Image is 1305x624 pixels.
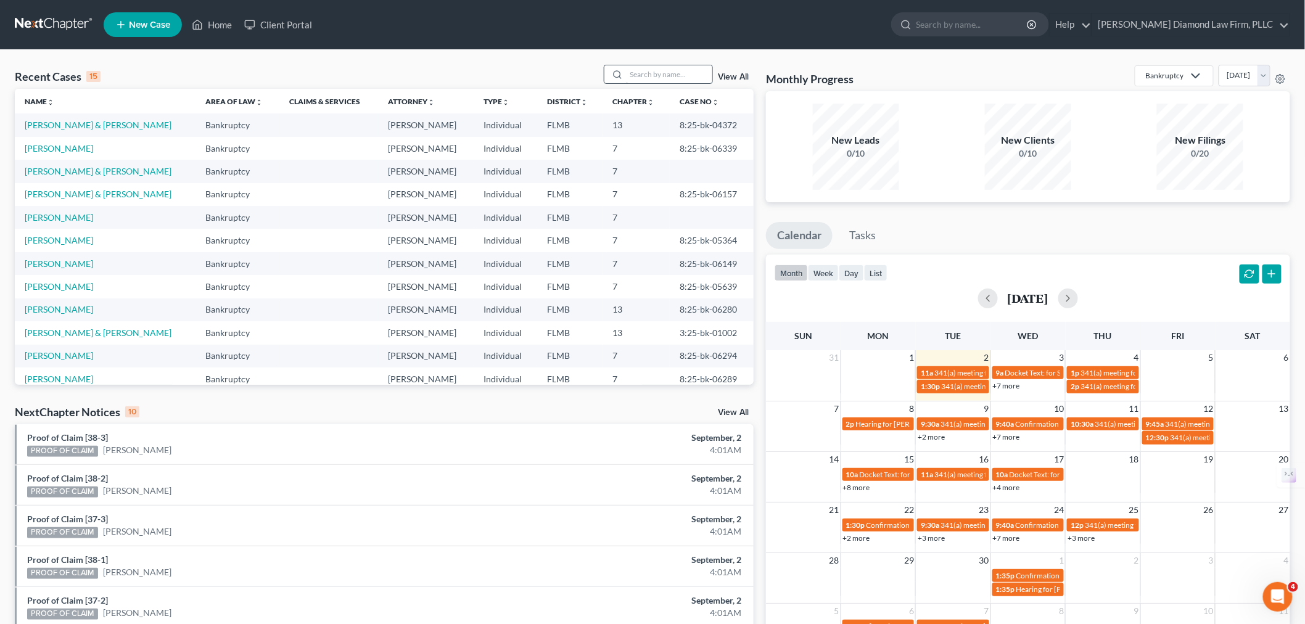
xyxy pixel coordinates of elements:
span: 13 [1278,401,1290,416]
span: Wed [1018,330,1038,341]
span: 9:30a [921,419,939,429]
span: 18 [1128,452,1140,467]
span: 25 [1128,503,1140,517]
span: Mon [868,330,889,341]
span: 10a [996,470,1008,479]
a: +3 more [1068,533,1095,543]
span: 2 [983,350,990,365]
span: 30 [978,553,990,568]
span: 1:30p [846,520,865,530]
span: 6 [1283,350,1290,365]
span: 12p [1071,520,1084,530]
span: 8 [1058,604,1065,618]
span: 2p [1071,382,1079,391]
span: 9 [1133,604,1140,618]
span: 341(a) meeting for [PERSON_NAME] [1095,419,1214,429]
span: 24 [1053,503,1065,517]
span: Tue [945,330,961,341]
span: 28 [828,553,841,568]
span: 341(a) meeting for [PERSON_NAME] [1081,382,1200,391]
a: +8 more [843,483,870,492]
span: Fri [1171,330,1184,341]
span: Sat [1245,330,1261,341]
span: 1:35p [996,585,1015,594]
span: 341(a) meeting for [PERSON_NAME] [1085,520,1204,530]
span: 10:30a [1071,419,1093,429]
span: 11 [1128,401,1140,416]
span: 4 [1288,582,1298,592]
span: 341(a) meeting for [PERSON_NAME] [1171,433,1290,442]
span: Docket Text: for [PERSON_NAME] St [PERSON_NAME] [PERSON_NAME] [860,470,1096,479]
span: 27 [1278,503,1290,517]
span: 7 [983,604,990,618]
span: 341(a) meeting for [PERSON_NAME] [941,419,1060,429]
span: 9:40a [996,520,1015,530]
span: 341(a) meeting for [PERSON_NAME] [941,520,1060,530]
span: Hearing for [PERSON_NAME] [1016,585,1113,594]
span: 22 [903,503,915,517]
span: 23 [978,503,990,517]
span: 12 [1203,401,1215,416]
span: 1 [908,350,915,365]
a: +2 more [918,432,945,441]
span: 21 [828,503,841,517]
span: Confirmation Hearing for [PERSON_NAME] [1016,520,1157,530]
span: 11a [921,368,933,377]
span: Confirmation Hearing for [PERSON_NAME] [1016,419,1157,429]
span: 10 [1203,604,1215,618]
span: 14 [828,452,841,467]
span: Confirmation hearing for [PERSON_NAME] [1016,571,1156,580]
a: +4 more [993,483,1020,492]
span: 9:40a [996,419,1015,429]
span: 15 [903,452,915,467]
span: 9:30a [921,520,939,530]
span: 1:35p [996,571,1015,580]
span: 3 [1208,553,1215,568]
a: +2 more [843,533,870,543]
span: 1:30p [921,382,940,391]
span: 17 [1053,452,1065,467]
span: 341(a) meeting for [PERSON_NAME] [941,382,1060,391]
span: Docket Text: for St [PERSON_NAME] [PERSON_NAME] et al [1005,368,1196,377]
span: Hearing for [PERSON_NAME] [856,419,952,429]
span: 9a [996,368,1004,377]
span: 20 [1278,452,1290,467]
span: 341(a) meeting for [PERSON_NAME] [934,470,1053,479]
span: 341(a) meeting for [PERSON_NAME] [1081,368,1200,377]
span: 9:45a [1146,419,1164,429]
span: 9 [983,401,990,416]
span: 1 [1058,553,1065,568]
span: 3 [1058,350,1065,365]
span: 341(a) meeting for [PERSON_NAME] [1166,419,1285,429]
span: 341(a) meeting for [PERSON_NAME] [934,368,1053,377]
span: Thu [1094,330,1112,341]
button: month [775,265,808,281]
span: 5 [1208,350,1215,365]
iframe: Intercom live chat [1263,582,1293,612]
span: 4 [1133,350,1140,365]
a: +7 more [993,432,1020,441]
span: 2p [846,419,855,429]
span: 12:30p [1146,433,1169,442]
span: 11a [921,470,933,479]
a: +7 more [993,533,1020,543]
span: 6 [908,604,915,618]
span: Docket Text: for [PERSON_NAME] St [PERSON_NAME] [PERSON_NAME] [1010,470,1246,479]
span: 31 [828,350,841,365]
span: 29 [903,553,915,568]
span: Sun [794,330,812,341]
span: 5 [833,604,841,618]
span: Confirmation hearing for [PERSON_NAME] [867,520,1007,530]
span: 4 [1283,553,1290,568]
span: 10a [846,470,858,479]
span: 19 [1203,452,1215,467]
a: +7 more [993,381,1020,390]
span: 8 [908,401,915,416]
span: 26 [1203,503,1215,517]
span: 2 [1133,553,1140,568]
span: 10 [1053,401,1065,416]
span: 1p [1071,368,1079,377]
a: +3 more [918,533,945,543]
span: 7 [833,401,841,416]
span: 16 [978,452,990,467]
